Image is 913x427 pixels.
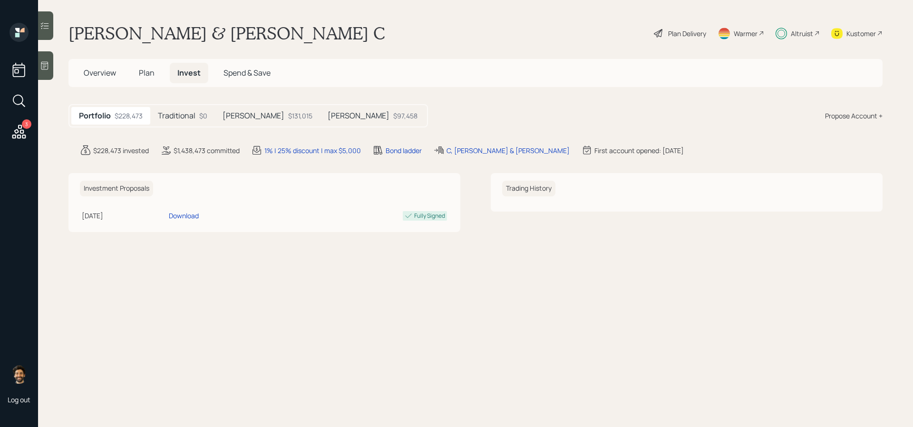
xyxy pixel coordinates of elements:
h5: [PERSON_NAME] [223,111,284,120]
div: Download [169,211,199,221]
h5: [PERSON_NAME] [328,111,389,120]
h6: Trading History [502,181,555,196]
div: Log out [8,395,30,404]
h5: Traditional [158,111,195,120]
div: Bond ladder [386,146,422,155]
div: Plan Delivery [668,29,706,39]
div: Altruist [791,29,813,39]
div: First account opened: [DATE] [594,146,684,155]
div: 1% | 25% discount | max $5,000 [264,146,361,155]
div: Kustomer [846,29,876,39]
div: C, [PERSON_NAME] & [PERSON_NAME] [447,146,570,155]
div: $1,438,473 committed [174,146,240,155]
div: Fully Signed [414,212,445,220]
span: Spend & Save [223,68,271,78]
img: eric-schwartz-headshot.png [10,365,29,384]
div: Propose Account + [825,111,883,121]
h5: Portfolio [79,111,111,120]
div: $228,473 invested [93,146,149,155]
div: $131,015 [288,111,312,121]
div: 3 [22,119,31,129]
span: Plan [139,68,155,78]
h1: [PERSON_NAME] & [PERSON_NAME] C [68,23,385,44]
span: Overview [84,68,116,78]
span: Invest [177,68,201,78]
div: Warmer [734,29,758,39]
h6: Investment Proposals [80,181,153,196]
div: $0 [199,111,207,121]
div: $97,458 [393,111,418,121]
div: [DATE] [82,211,165,221]
div: $228,473 [115,111,143,121]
